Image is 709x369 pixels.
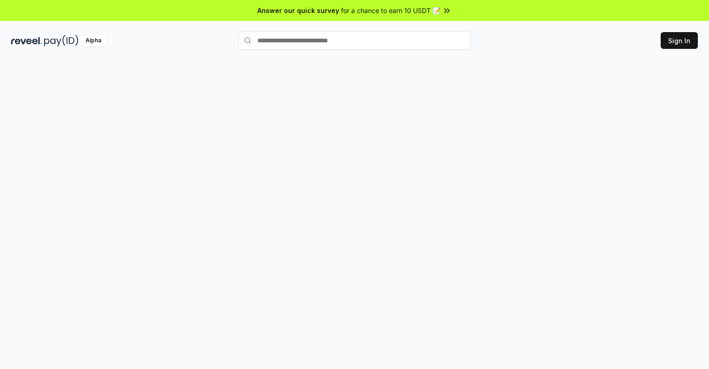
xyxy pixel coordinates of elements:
[80,35,106,47] div: Alpha
[661,32,698,49] button: Sign In
[44,35,79,47] img: pay_id
[11,35,42,47] img: reveel_dark
[341,6,440,15] span: for a chance to earn 10 USDT 📝
[257,6,339,15] span: Answer our quick survey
